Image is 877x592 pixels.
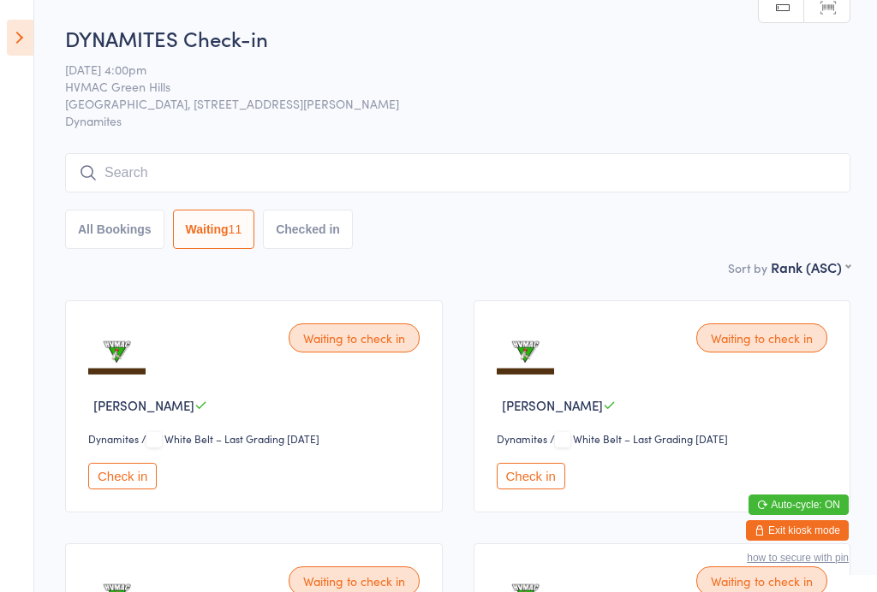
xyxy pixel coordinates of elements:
[65,24,850,52] h2: DYNAMITES Check-in
[173,210,255,249] button: Waiting11
[88,431,139,446] div: Dynamites
[263,210,353,249] button: Checked in
[141,431,319,446] span: / White Belt – Last Grading [DATE]
[771,258,850,276] div: Rank (ASC)
[550,431,728,446] span: / White Belt – Last Grading [DATE]
[497,323,554,381] img: image1757891821.png
[65,210,164,249] button: All Bookings
[696,323,827,352] div: Waiting to check in
[497,463,565,489] button: Check in
[289,323,420,352] div: Waiting to check in
[65,112,850,129] span: Dynamites
[502,396,603,414] span: [PERSON_NAME]
[497,431,547,446] div: Dynamites
[65,95,824,112] span: [GEOGRAPHIC_DATA], [STREET_ADDRESS][PERSON_NAME]
[747,552,849,564] button: how to secure with pin
[65,153,850,192] input: Search
[65,78,824,95] span: HVMAC Green Hills
[88,323,146,381] img: image1757894229.png
[65,61,824,78] span: [DATE] 4:00pm
[728,259,767,276] label: Sort by
[88,463,157,489] button: Check in
[749,494,849,515] button: Auto-cycle: ON
[746,520,849,541] button: Exit kiosk mode
[93,396,194,414] span: [PERSON_NAME]
[229,222,242,236] div: 11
